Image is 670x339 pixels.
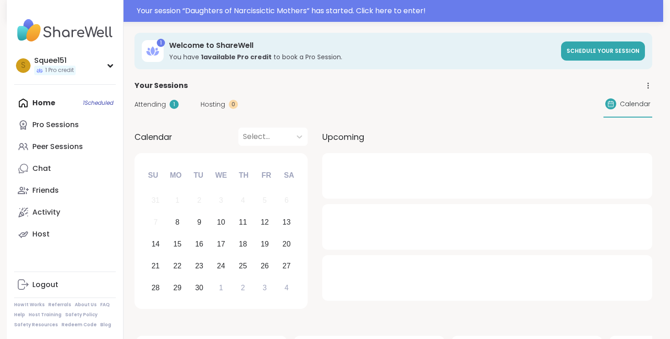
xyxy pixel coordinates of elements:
[233,191,253,211] div: Not available Thursday, September 4th, 2025
[62,322,97,328] a: Redeem Code
[219,282,223,294] div: 1
[239,260,247,272] div: 25
[219,194,223,206] div: 3
[14,180,116,201] a: Friends
[277,256,296,276] div: Choose Saturday, September 27th, 2025
[283,260,291,272] div: 27
[255,235,274,254] div: Choose Friday, September 19th, 2025
[233,213,253,232] div: Choose Thursday, September 11th, 2025
[165,165,186,185] div: Mo
[211,165,231,185] div: We
[14,302,45,308] a: How It Works
[173,282,181,294] div: 29
[255,256,274,276] div: Choose Friday, September 26th, 2025
[14,223,116,245] a: Host
[190,191,209,211] div: Not available Tuesday, September 2nd, 2025
[217,216,225,228] div: 10
[170,100,179,109] div: 1
[34,56,76,66] div: Squee151
[100,322,111,328] a: Blog
[197,216,201,228] div: 9
[190,278,209,298] div: Choose Tuesday, September 30th, 2025
[277,191,296,211] div: Not available Saturday, September 6th, 2025
[561,41,645,61] a: Schedule your session
[14,201,116,223] a: Activity
[32,207,60,217] div: Activity
[14,15,116,46] img: ShareWell Nav Logo
[151,282,160,294] div: 28
[48,302,71,308] a: Referrals
[45,67,74,74] span: 1 Pro credit
[277,213,296,232] div: Choose Saturday, September 13th, 2025
[175,216,180,228] div: 8
[261,216,269,228] div: 12
[190,256,209,276] div: Choose Tuesday, September 23rd, 2025
[168,213,187,232] div: Choose Monday, September 8th, 2025
[100,302,110,308] a: FAQ
[261,260,269,272] div: 26
[241,282,245,294] div: 2
[14,158,116,180] a: Chat
[65,312,98,318] a: Safety Policy
[261,238,269,250] div: 19
[143,165,163,185] div: Su
[14,274,116,296] a: Logout
[195,238,203,250] div: 16
[175,194,180,206] div: 1
[283,216,291,228] div: 13
[567,47,639,55] span: Schedule your session
[137,5,658,16] div: Your session “ Daughters of Narcissictic Mothers ” has started. Click here to enter!
[211,256,231,276] div: Choose Wednesday, September 24th, 2025
[239,238,247,250] div: 18
[195,260,203,272] div: 23
[32,142,83,152] div: Peer Sessions
[188,165,208,185] div: Tu
[32,229,50,239] div: Host
[279,165,299,185] div: Sa
[146,256,165,276] div: Choose Sunday, September 21st, 2025
[190,213,209,232] div: Choose Tuesday, September 9th, 2025
[283,238,291,250] div: 20
[239,216,247,228] div: 11
[14,312,25,318] a: Help
[197,194,201,206] div: 2
[169,41,556,51] h3: Welcome to ShareWell
[14,114,116,136] a: Pro Sessions
[168,235,187,254] div: Choose Monday, September 15th, 2025
[233,256,253,276] div: Choose Thursday, September 25th, 2025
[263,194,267,206] div: 5
[32,280,58,290] div: Logout
[255,278,274,298] div: Choose Friday, October 3rd, 2025
[277,235,296,254] div: Choose Saturday, September 20th, 2025
[211,213,231,232] div: Choose Wednesday, September 10th, 2025
[173,238,181,250] div: 15
[190,235,209,254] div: Choose Tuesday, September 16th, 2025
[144,190,297,298] div: month 2025-09
[284,282,289,294] div: 4
[168,278,187,298] div: Choose Monday, September 29th, 2025
[201,52,272,62] b: 1 available Pro credit
[32,164,51,174] div: Chat
[211,235,231,254] div: Choose Wednesday, September 17th, 2025
[146,235,165,254] div: Choose Sunday, September 14th, 2025
[21,60,26,72] span: S
[620,99,650,109] span: Calendar
[284,194,289,206] div: 6
[154,216,158,228] div: 7
[211,191,231,211] div: Not available Wednesday, September 3rd, 2025
[32,120,79,130] div: Pro Sessions
[322,131,364,143] span: Upcoming
[168,191,187,211] div: Not available Monday, September 1st, 2025
[151,194,160,206] div: 31
[14,136,116,158] a: Peer Sessions
[217,238,225,250] div: 17
[217,260,225,272] div: 24
[211,278,231,298] div: Choose Wednesday, October 1st, 2025
[255,213,274,232] div: Choose Friday, September 12th, 2025
[277,278,296,298] div: Choose Saturday, October 4th, 2025
[201,100,225,109] span: Hosting
[229,100,238,109] div: 0
[255,191,274,211] div: Not available Friday, September 5th, 2025
[75,302,97,308] a: About Us
[29,312,62,318] a: Host Training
